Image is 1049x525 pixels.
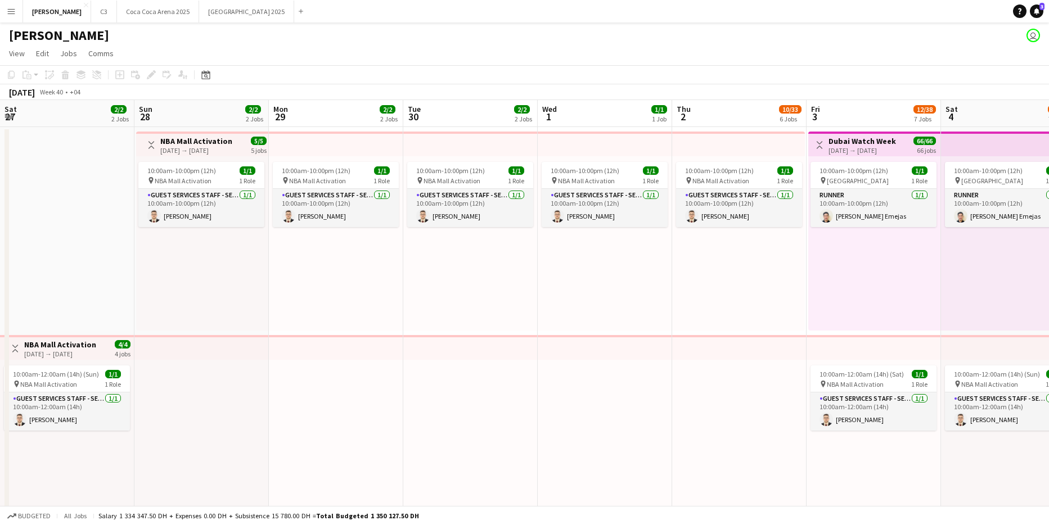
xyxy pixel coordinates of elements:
span: 1 Role [373,176,390,185]
span: Edit [36,48,49,58]
div: 1 Job [652,115,667,123]
app-card-role: Guest Services Staff - Senior1/110:00am-12:00am (14h)[PERSON_NAME] [811,392,937,431]
span: Tue [408,104,421,114]
h1: [PERSON_NAME] [9,27,109,44]
div: 10:00am-10:00pm (12h)1/1 [GEOGRAPHIC_DATA]1 RoleRunner1/110:00am-10:00pm (12h)[PERSON_NAME] Emejas [811,162,937,227]
span: 10:00am-12:00am (14h) (Sat) [820,370,904,378]
span: 2/2 [245,105,261,114]
app-job-card: 10:00am-10:00pm (12h)1/1 NBA Mall Activation1 RoleGuest Services Staff - Senior1/110:00am-10:00pm... [542,162,668,227]
app-job-card: 10:00am-12:00am (14h) (Sun)1/1 NBA Mall Activation1 RoleGuest Services Staff - Senior1/110:00am-1... [4,365,130,431]
span: 1 Role [105,380,121,388]
span: 1/1 [651,105,667,114]
span: 66/66 [913,137,936,145]
span: 10:00am-10:00pm (12h) [282,166,350,175]
span: 1/1 [643,166,659,175]
app-card-role: Guest Services Staff - Senior1/110:00am-10:00pm (12h)[PERSON_NAME] [676,189,802,227]
span: Jobs [60,48,77,58]
app-job-card: 10:00am-10:00pm (12h)1/1 NBA Mall Activation1 RoleGuest Services Staff - Senior1/110:00am-10:00pm... [273,162,399,227]
span: 1 Role [508,176,524,185]
span: Total Budgeted 1 350 127.50 DH [316,512,419,520]
span: 1 Role [911,380,928,388]
span: Week 40 [37,88,65,96]
span: Sat [946,104,958,114]
button: [PERSON_NAME] [23,1,91,22]
span: 1/1 [240,166,255,175]
app-card-role: Guest Services Staff - Senior1/110:00am-10:00pm (12h)[PERSON_NAME] [407,189,533,227]
span: Budgeted [18,512,51,520]
div: 2 Jobs [380,115,398,123]
span: 27 [3,110,17,123]
div: 4 jobs [115,349,130,358]
span: 1 Role [777,176,793,185]
button: [GEOGRAPHIC_DATA] 2025 [199,1,294,22]
span: 2/2 [380,105,395,114]
span: 1 Role [911,176,928,185]
span: Thu [677,104,691,114]
div: 7 Jobs [914,115,935,123]
h3: NBA Mall Activation [160,136,232,146]
a: 3 [1030,4,1043,18]
div: 5 jobs [251,145,267,155]
div: 6 Jobs [780,115,801,123]
span: 10:00am-10:00pm (12h) [685,166,754,175]
span: NBA Mall Activation [827,380,884,388]
span: [GEOGRAPHIC_DATA] [827,176,889,185]
span: 12/38 [913,105,936,114]
span: 28 [137,110,152,123]
app-job-card: 10:00am-10:00pm (12h)1/1 NBA Mall Activation1 RoleGuest Services Staff - Senior1/110:00am-10:00pm... [676,162,802,227]
button: Budgeted [6,510,52,522]
div: 10:00am-10:00pm (12h)1/1 NBA Mall Activation1 RoleGuest Services Staff - Senior1/110:00am-10:00pm... [138,162,264,227]
app-job-card: 10:00am-12:00am (14h) (Sat)1/1 NBA Mall Activation1 RoleGuest Services Staff - Senior1/110:00am-1... [811,365,937,431]
span: 10/33 [779,105,802,114]
app-card-role: Guest Services Staff - Senior1/110:00am-10:00pm (12h)[PERSON_NAME] [138,189,264,227]
span: 29 [272,110,288,123]
app-user-avatar: Marisol Pestano [1027,29,1040,42]
span: View [9,48,25,58]
a: Jobs [56,46,82,61]
span: 10:00am-10:00pm (12h) [416,166,485,175]
span: Sun [139,104,152,114]
span: NBA Mall Activation [20,380,77,388]
span: 2/2 [111,105,127,114]
app-card-role: Guest Services Staff - Senior1/110:00am-12:00am (14h)[PERSON_NAME] [4,392,130,431]
button: C3 [91,1,117,22]
span: 3 [809,110,820,123]
h3: NBA Mall Activation [24,340,96,350]
span: NBA Mall Activation [692,176,749,185]
span: 3 [1039,3,1045,10]
span: Wed [542,104,557,114]
span: 4 [944,110,958,123]
span: NBA Mall Activation [558,176,615,185]
div: +04 [70,88,80,96]
span: 1 Role [239,176,255,185]
a: Edit [31,46,53,61]
span: NBA Mall Activation [289,176,346,185]
span: NBA Mall Activation [424,176,480,185]
span: Mon [273,104,288,114]
span: 1/1 [105,370,121,378]
span: 10:00am-10:00pm (12h) [820,166,888,175]
a: Comms [84,46,118,61]
span: 10:00am-10:00pm (12h) [954,166,1023,175]
span: NBA Mall Activation [155,176,211,185]
span: 1/1 [777,166,793,175]
app-job-card: 10:00am-10:00pm (12h)1/1 NBA Mall Activation1 RoleGuest Services Staff - Senior1/110:00am-10:00pm... [407,162,533,227]
span: 1 [541,110,557,123]
div: 2 Jobs [111,115,129,123]
span: All jobs [62,512,89,520]
div: 2 Jobs [246,115,263,123]
div: 2 Jobs [515,115,532,123]
span: 1/1 [374,166,390,175]
div: Salary 1 334 347.50 DH + Expenses 0.00 DH + Subsistence 15 780.00 DH = [98,512,419,520]
div: 66 jobs [917,145,936,155]
span: 10:00am-10:00pm (12h) [147,166,216,175]
span: Fri [811,104,820,114]
span: 30 [406,110,421,123]
span: 1 Role [642,176,659,185]
span: 2/2 [514,105,530,114]
div: [DATE] [9,87,35,98]
span: NBA Mall Activation [961,380,1018,388]
app-card-role: Guest Services Staff - Senior1/110:00am-10:00pm (12h)[PERSON_NAME] [273,189,399,227]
